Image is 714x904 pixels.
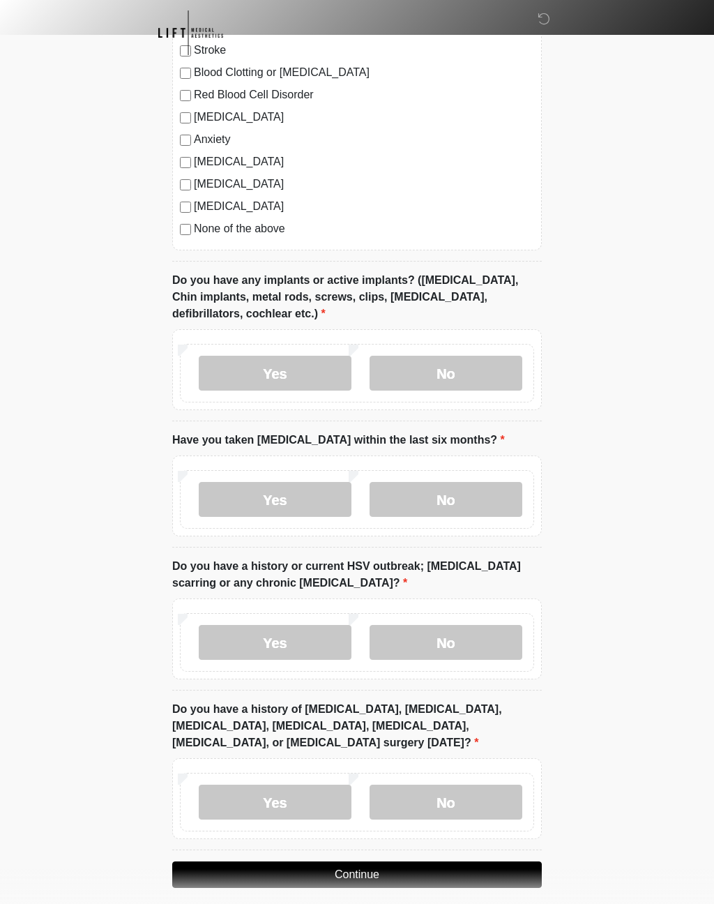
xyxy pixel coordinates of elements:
label: Do you have any implants or active implants? ([MEDICAL_DATA], Chin implants, metal rods, screws, ... [172,272,542,322]
label: [MEDICAL_DATA] [194,153,534,170]
input: None of the above [180,224,191,235]
input: [MEDICAL_DATA] [180,202,191,213]
label: Have you taken [MEDICAL_DATA] within the last six months? [172,432,505,449]
input: [MEDICAL_DATA] [180,112,191,123]
label: Do you have a history or current HSV outbreak; [MEDICAL_DATA] scarring or any chronic [MEDICAL_DA... [172,558,542,592]
input: [MEDICAL_DATA] [180,179,191,190]
label: No [370,356,522,391]
label: [MEDICAL_DATA] [194,109,534,126]
label: Blood Clotting or [MEDICAL_DATA] [194,64,534,81]
label: Red Blood Cell Disorder [194,86,534,103]
label: Anxiety [194,131,534,148]
input: Blood Clotting or [MEDICAL_DATA] [180,68,191,79]
label: No [370,482,522,517]
label: [MEDICAL_DATA] [194,198,534,215]
input: [MEDICAL_DATA] [180,157,191,168]
label: Yes [199,482,351,517]
label: Do you have a history of [MEDICAL_DATA], [MEDICAL_DATA], [MEDICAL_DATA], [MEDICAL_DATA], [MEDICAL... [172,701,542,751]
input: Anxiety [180,135,191,146]
img: Lift Medical Aesthetics Logo [158,10,223,55]
label: [MEDICAL_DATA] [194,176,534,193]
label: None of the above [194,220,534,237]
input: Red Blood Cell Disorder [180,90,191,101]
label: Yes [199,356,351,391]
label: Yes [199,785,351,820]
label: No [370,785,522,820]
button: Continue [172,861,542,888]
label: Yes [199,625,351,660]
label: No [370,625,522,660]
